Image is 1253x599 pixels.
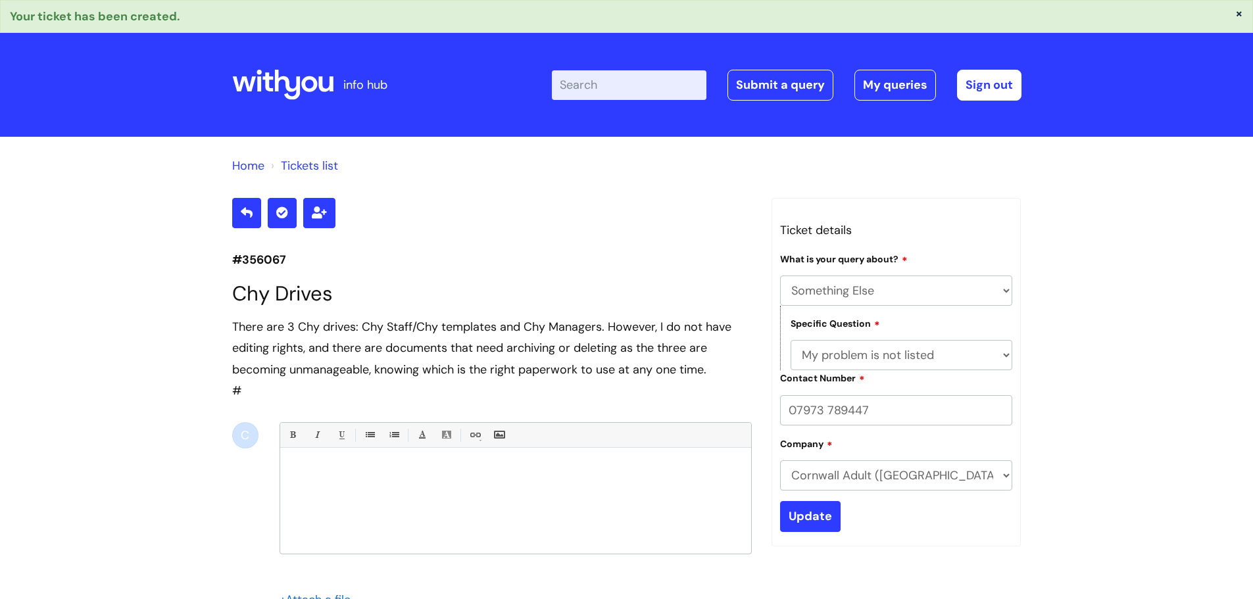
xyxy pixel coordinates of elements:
input: Search [552,70,706,99]
a: Home [232,158,264,174]
label: Specific Question [791,316,880,329]
a: Sign out [957,70,1021,100]
div: | - [552,70,1021,100]
a: 1. Ordered List (Ctrl-Shift-8) [385,427,402,443]
h1: Chy Drives [232,281,752,306]
a: Font Color [414,427,430,443]
div: # [232,316,752,402]
input: Update [780,501,841,531]
a: Italic (Ctrl-I) [308,427,325,443]
div: There are 3 Chy drives: Chy Staff/Chy templates and Chy Managers. However, I do not have editing ... [232,316,752,380]
label: Contact Number [780,371,865,384]
a: Submit a query [727,70,833,100]
a: Back Color [438,427,455,443]
p: info hub [343,74,387,95]
li: Tickets list [268,155,338,176]
a: Link [466,427,483,443]
p: #356067 [232,249,752,270]
h3: Ticket details [780,220,1013,241]
a: Insert Image... [491,427,507,443]
a: My queries [854,70,936,100]
label: What is your query about? [780,252,908,265]
label: Company [780,437,833,450]
button: × [1235,7,1243,19]
div: C [232,422,258,448]
li: Solution home [232,155,264,176]
a: Bold (Ctrl-B) [284,427,301,443]
a: Tickets list [281,158,338,174]
a: • Unordered List (Ctrl-Shift-7) [361,427,378,443]
a: Underline(Ctrl-U) [333,427,349,443]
